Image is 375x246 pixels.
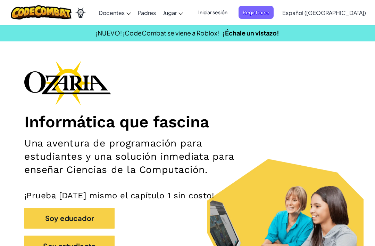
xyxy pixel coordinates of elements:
h1: Informática que fascina [24,112,351,132]
button: Iniciar sesión [194,6,232,19]
span: ¡NUEVO! ¡CodeCombat se viene a Roblox! [96,29,219,37]
a: Jugar [159,3,186,22]
a: Padres [134,3,159,22]
a: ¡Échale un vistazo! [223,29,279,37]
a: Docentes [95,3,134,22]
span: Docentes [99,9,125,16]
span: Español ([GEOGRAPHIC_DATA]) [282,9,366,16]
button: Soy educador [24,208,115,229]
a: Español ([GEOGRAPHIC_DATA]) [279,3,369,22]
span: Jugar [163,9,177,16]
button: Registrarse [239,6,274,19]
img: Ozaria branding logo [24,61,111,105]
h2: Una aventura de programación para estudiantes y una solución inmediata para enseñar Ciencias de l... [24,137,243,176]
img: CodeCombat logo [11,5,72,19]
img: Ozaria [75,7,86,18]
p: ¡Prueba [DATE] mismo el capítulo 1 sin costo! [24,190,351,201]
